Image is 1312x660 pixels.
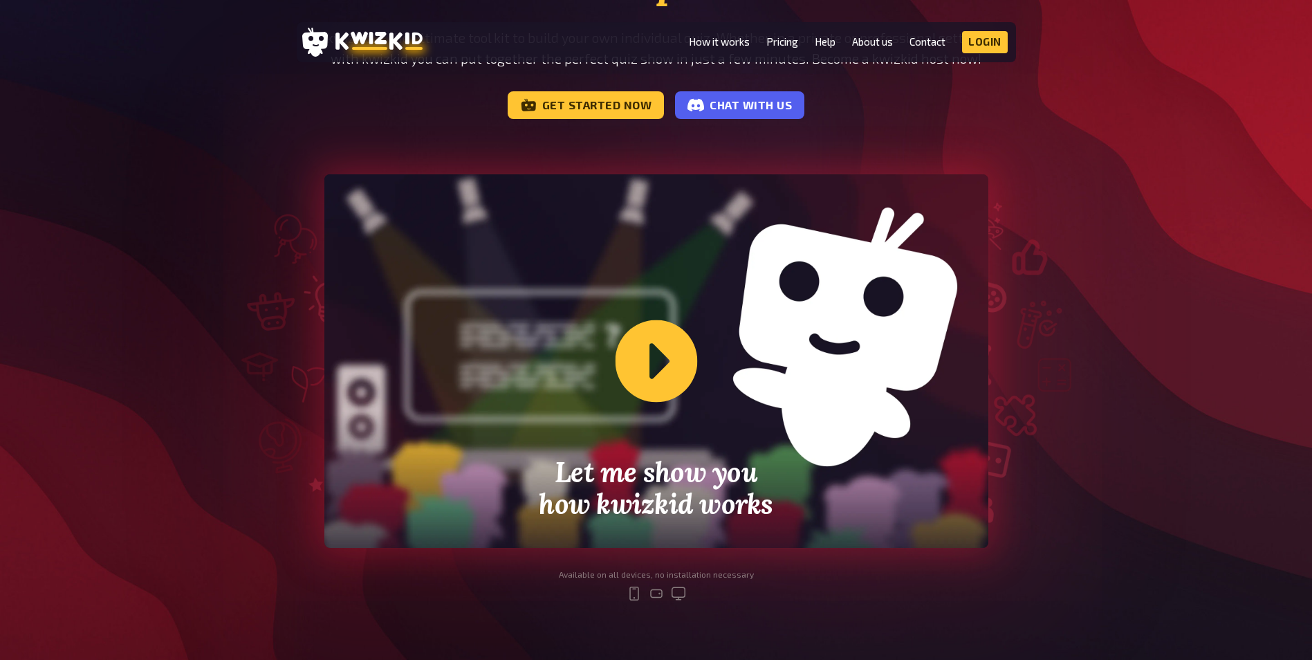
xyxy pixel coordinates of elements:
a: How it works [689,36,750,48]
a: Help [815,36,835,48]
a: Chat with us [675,91,804,119]
div: Available on all devices, no installation necessary [559,570,754,580]
a: Contact [909,36,945,48]
svg: tablet [648,585,665,602]
a: Login [962,31,1008,53]
h2: Let me show you how kwizkid works [457,457,856,520]
svg: mobile [626,585,643,602]
svg: desktop [670,585,687,602]
a: About us [852,36,893,48]
a: Pricing [766,36,798,48]
a: Get started now [508,91,665,119]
